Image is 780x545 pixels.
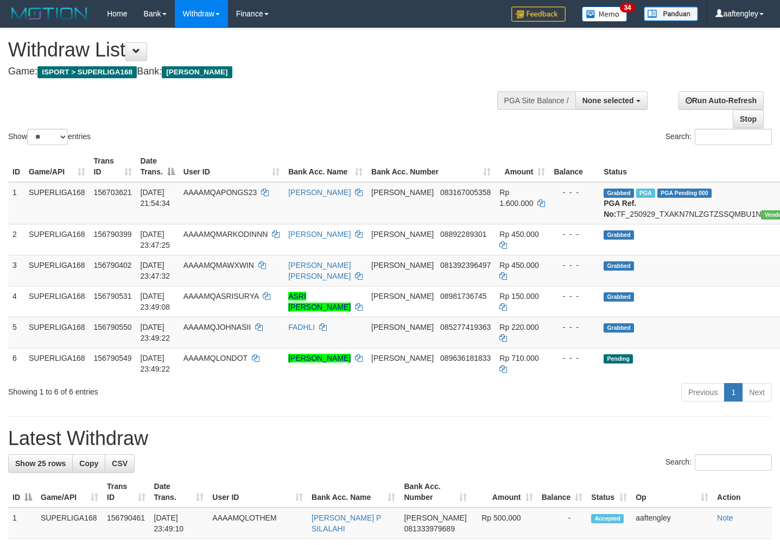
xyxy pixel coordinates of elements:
a: [PERSON_NAME] [288,230,351,239]
a: Show 25 rows [8,454,73,473]
th: ID: activate to sort column descending [8,477,36,508]
td: 156790461 [103,508,150,539]
td: SUPERLIGA168 [24,317,90,348]
span: 156703621 [94,188,132,197]
span: Copy 08981736745 to clipboard [440,292,487,300]
th: Status: activate to sort column ascending [587,477,631,508]
span: Grabbed [604,323,634,333]
td: [DATE] 23:49:10 [150,508,208,539]
span: [DATE] 23:49:08 [141,292,170,311]
a: FADHLI [288,323,315,331]
span: AAAAMQJOHNASII [183,323,251,331]
span: Rp 220.000 [499,323,538,331]
a: Run Auto-Refresh [678,91,764,110]
th: Trans ID: activate to sort column ascending [103,477,150,508]
span: ISPORT > SUPERLIGA168 [37,66,137,78]
a: [PERSON_NAME] [PERSON_NAME] [288,261,351,280]
th: ID [8,151,24,182]
div: PGA Site Balance / [497,91,575,110]
td: Rp 500,000 [471,508,537,539]
td: - [537,508,587,539]
img: Feedback.jpg [511,7,566,22]
th: Bank Acc. Name: activate to sort column ascending [307,477,399,508]
span: [PERSON_NAME] [162,66,232,78]
th: Op: activate to sort column ascending [631,477,713,508]
span: [PERSON_NAME] [371,354,434,362]
span: 156790549 [94,354,132,362]
span: [DATE] 23:47:32 [141,261,170,280]
td: SUPERLIGA168 [24,182,90,224]
span: Marked by aafchhiseyha [636,189,655,198]
span: Accepted [591,514,624,523]
a: Note [717,513,733,522]
div: - - - [554,291,595,302]
a: Next [742,383,772,402]
span: Copy 081333979689 to clipboard [404,524,454,533]
td: 3 [8,255,24,286]
select: Showentries [27,129,68,145]
img: panduan.png [644,7,698,21]
a: [PERSON_NAME] [288,354,351,362]
span: Grabbed [604,230,634,240]
a: [PERSON_NAME] [288,188,351,197]
span: [DATE] 23:47:25 [141,230,170,249]
span: Copy 085277419363 to clipboard [440,323,491,331]
span: AAAAMQASRISURYA [183,292,259,300]
img: MOTION_logo.png [8,5,91,22]
span: Copy 08892289301 to clipboard [440,230,487,239]
img: Button%20Memo.svg [582,7,627,22]
label: Search: [665,129,772,145]
span: Copy 083167005358 to clipboard [440,188,491,197]
div: - - - [554,322,595,333]
th: Amount: activate to sort column ascending [495,151,549,182]
td: SUPERLIGA168 [24,255,90,286]
td: AAAAMQLOTHEM [208,508,307,539]
th: Bank Acc. Number: activate to sort column ascending [367,151,495,182]
td: 6 [8,348,24,379]
a: Stop [733,110,764,128]
th: Balance [549,151,599,182]
span: AAAAMQMARKODINNN [183,230,268,239]
a: [PERSON_NAME] P SILALAHI [312,513,381,533]
td: aaftengley [631,508,713,539]
a: Previous [681,383,725,402]
span: Rp 1.600.000 [499,188,533,208]
h1: Latest Withdraw [8,428,772,449]
span: [PERSON_NAME] [371,323,434,331]
span: [PERSON_NAME] [371,188,434,197]
th: Bank Acc. Number: activate to sort column ascending [399,477,471,508]
span: [PERSON_NAME] [371,230,434,239]
td: 4 [8,286,24,317]
div: - - - [554,229,595,240]
td: SUPERLIGA168 [24,286,90,317]
b: PGA Ref. No: [604,199,636,218]
span: [PERSON_NAME] [371,261,434,270]
span: Copy [79,459,98,468]
div: - - - [554,187,595,198]
span: AAAAMQMAWXWIN [183,261,254,270]
a: CSV [105,454,135,473]
span: 34 [620,3,635,12]
td: 5 [8,317,24,348]
div: - - - [554,260,595,271]
th: Game/API: activate to sort column ascending [24,151,90,182]
span: 156790399 [94,230,132,239]
td: 1 [8,508,36,539]
td: SUPERLIGA168 [24,348,90,379]
th: Bank Acc. Name: activate to sort column ascending [284,151,367,182]
span: Grabbed [604,189,634,198]
span: [PERSON_NAME] [371,292,434,300]
span: Rp 450.000 [499,261,538,270]
td: SUPERLIGA168 [24,224,90,255]
th: Date Trans.: activate to sort column descending [136,151,179,182]
th: Trans ID: activate to sort column ascending [90,151,136,182]
td: SUPERLIGA168 [36,508,103,539]
label: Search: [665,454,772,471]
th: Game/API: activate to sort column ascending [36,477,103,508]
span: AAAAMQLONDOT [183,354,248,362]
a: ASRI [PERSON_NAME] [288,292,351,311]
span: Copy 081392396497 to clipboard [440,261,491,270]
span: Pending [604,354,633,364]
input: Search: [695,454,772,471]
span: [DATE] 21:54:34 [141,188,170,208]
